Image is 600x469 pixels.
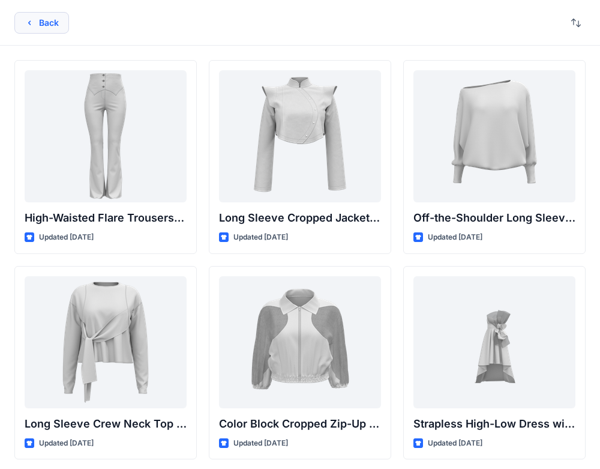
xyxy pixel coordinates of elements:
a: Off-the-Shoulder Long Sleeve Top [413,70,575,202]
p: Updated [DATE] [233,231,288,244]
p: Long Sleeve Crew Neck Top with Asymmetrical Tie Detail [25,416,187,432]
p: Updated [DATE] [428,231,482,244]
a: Strapless High-Low Dress with Side Bow Detail [413,276,575,408]
p: Off-the-Shoulder Long Sleeve Top [413,210,575,226]
p: Color Block Cropped Zip-Up Jacket with Sheer Sleeves [219,416,381,432]
button: Back [14,12,69,34]
a: Long Sleeve Cropped Jacket with Mandarin Collar and Shoulder Detail [219,70,381,202]
p: High-Waisted Flare Trousers with Button Detail [25,210,187,226]
p: Updated [DATE] [428,437,482,450]
p: Updated [DATE] [39,231,94,244]
a: Long Sleeve Crew Neck Top with Asymmetrical Tie Detail [25,276,187,408]
a: High-Waisted Flare Trousers with Button Detail [25,70,187,202]
p: Long Sleeve Cropped Jacket with Mandarin Collar and Shoulder Detail [219,210,381,226]
p: Strapless High-Low Dress with Side Bow Detail [413,416,575,432]
p: Updated [DATE] [233,437,288,450]
p: Updated [DATE] [39,437,94,450]
a: Color Block Cropped Zip-Up Jacket with Sheer Sleeves [219,276,381,408]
